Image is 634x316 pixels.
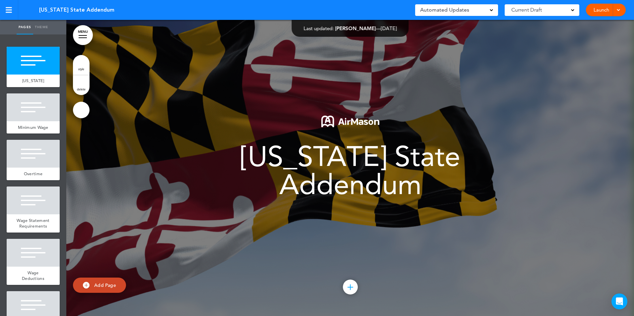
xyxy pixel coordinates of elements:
span: Wage Statement Requirements [17,218,49,229]
div: Open Intercom Messenger [611,293,627,309]
a: Pages [17,20,33,34]
a: style [73,55,90,75]
span: Current Draft [511,5,542,15]
a: MENU [73,25,93,45]
span: [DATE] [381,25,397,31]
img: 1722553576973-Airmason_logo_White.png [321,116,379,127]
span: Wage Deductions [22,270,44,282]
div: — [304,26,397,31]
span: Overtime [24,171,42,177]
span: Add Page [94,282,116,288]
a: Add Page [73,278,126,293]
a: [US_STATE] [7,75,60,87]
a: Wage Statement Requirements [7,214,60,233]
span: delete [77,87,86,91]
a: delete [73,75,90,95]
img: add.svg [83,282,90,289]
a: Minimum Wage [7,121,60,134]
a: Overtime [7,168,60,180]
a: Wage Deductions [7,267,60,285]
span: Minimum Wage [18,125,48,130]
span: Automated Updates [420,5,469,15]
span: [US_STATE] State Addendum [240,140,460,201]
span: style [78,67,84,71]
span: [US_STATE] [22,78,44,83]
span: [PERSON_NAME] [335,25,376,31]
span: [US_STATE] State Addendum [39,6,114,14]
a: Theme [33,20,50,34]
span: Last updated: [304,25,334,31]
a: Launch [591,4,612,16]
